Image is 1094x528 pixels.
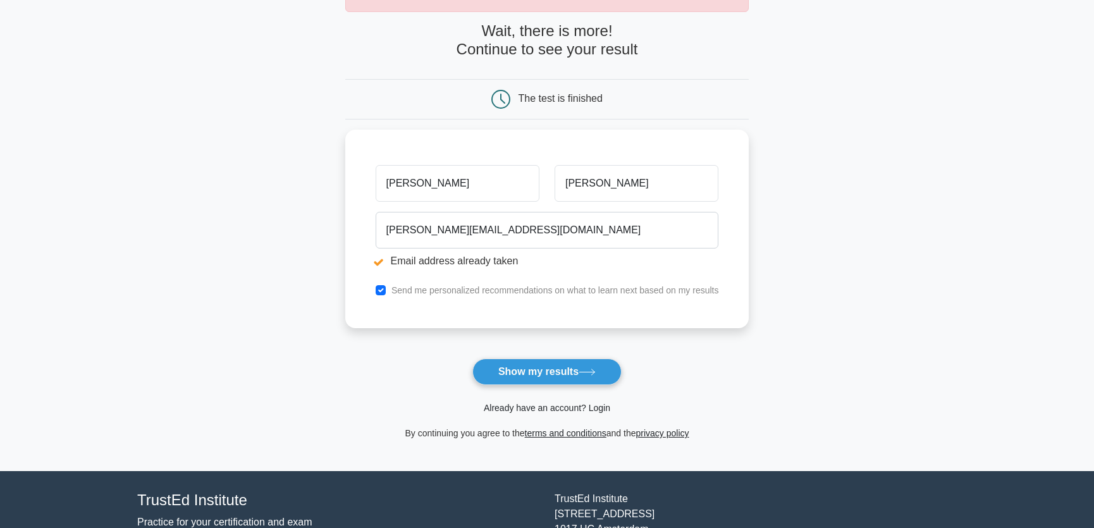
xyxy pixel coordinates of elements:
a: Already have an account? Login [484,403,610,413]
div: By continuing you agree to the and the [338,426,757,441]
h4: Wait, there is more! Continue to see your result [345,22,749,59]
h4: TrustEd Institute [137,491,539,510]
div: The test is finished [519,93,603,104]
label: Send me personalized recommendations on what to learn next based on my results [391,285,719,295]
input: First name [376,165,539,202]
input: Last name [555,165,718,202]
a: terms and conditions [525,428,606,438]
input: Email [376,212,719,249]
a: privacy policy [636,428,689,438]
button: Show my results [472,359,622,385]
a: Practice for your certification and exam [137,517,312,527]
li: Email address already taken [376,254,719,269]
